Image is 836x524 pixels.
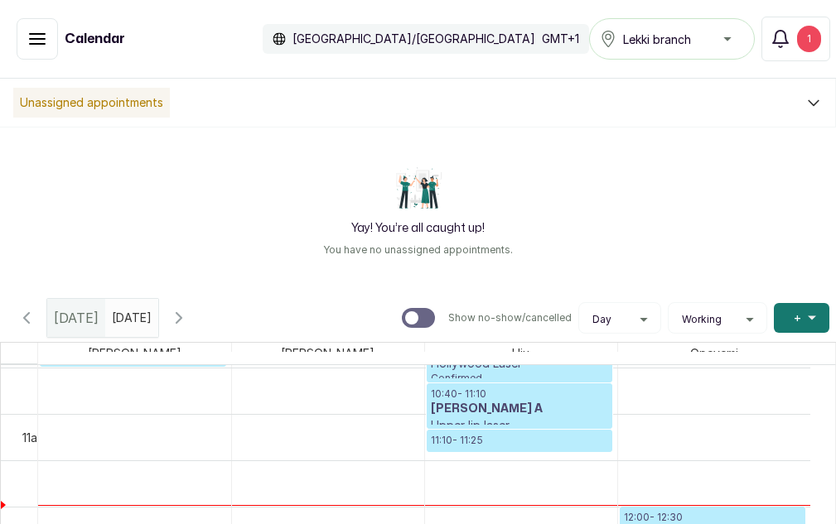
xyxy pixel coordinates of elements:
[448,311,572,324] p: Show no-show/cancelled
[431,417,608,434] p: Upper lip laser
[47,299,105,337] div: [DATE]
[323,243,513,257] p: You have no unassigned appointments.
[54,308,99,328] span: [DATE]
[682,313,722,326] span: Working
[292,31,535,47] p: [GEOGRAPHIC_DATA]/[GEOGRAPHIC_DATA]
[794,310,801,326] span: +
[351,220,485,237] h2: Yay! You’re all caught up!
[65,29,125,49] h1: Calendar
[19,429,50,446] div: 11am
[431,434,608,447] p: 11:10 - 11:25
[675,313,760,326] button: Working
[431,401,608,417] h3: [PERSON_NAME] A
[586,313,654,326] button: Day
[542,31,579,47] p: GMT+1
[687,343,742,363] span: Opeyemi
[774,303,829,333] button: +
[431,447,608,464] h3: [PERSON_NAME] A
[278,343,378,363] span: [PERSON_NAME]
[13,88,170,118] p: Unassigned appointments
[797,26,821,52] div: 1
[623,31,691,48] span: Lekki branch
[431,372,608,385] p: Confirmed
[589,18,755,60] button: Lekki branch
[509,343,533,363] span: Uju
[592,313,611,326] span: Day
[761,17,830,61] button: 1
[431,387,608,401] p: 10:40 - 11:10
[624,511,802,524] p: 12:00 - 12:30
[85,343,185,363] span: [PERSON_NAME]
